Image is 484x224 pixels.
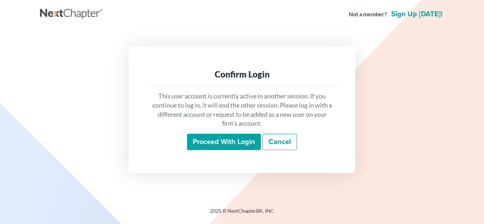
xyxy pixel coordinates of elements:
div: Confirm Login [151,69,333,80]
a: Sign up [DATE]! [390,11,444,18]
p: This user account is currently active in another session. If you continue to log in, it will end ... [151,92,333,128]
div: 2025 © NextChapterBK, INC [40,207,444,220]
input: Proceed with login [187,134,261,150]
strong: Not a member? [349,10,387,18]
a: Cancel [263,134,297,150]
